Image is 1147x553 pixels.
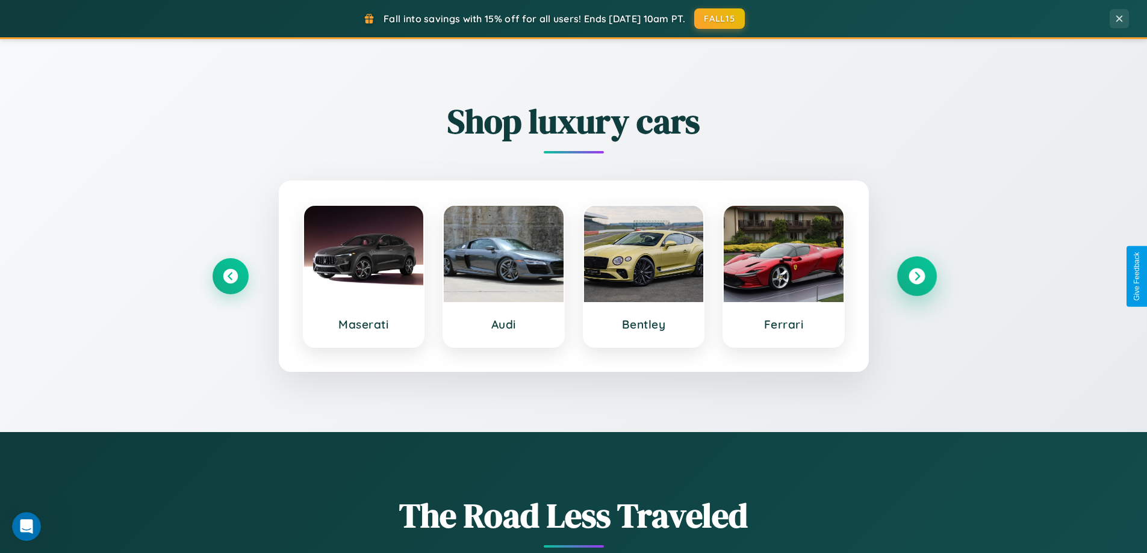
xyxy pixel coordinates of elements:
iframe: Intercom live chat [12,512,41,541]
h2: Shop luxury cars [213,98,935,144]
h3: Ferrari [736,317,831,332]
span: Fall into savings with 15% off for all users! Ends [DATE] 10am PT. [384,13,685,25]
h3: Maserati [316,317,412,332]
h1: The Road Less Traveled [213,492,935,539]
h3: Bentley [596,317,692,332]
button: FALL15 [694,8,745,29]
h3: Audi [456,317,552,332]
div: Give Feedback [1133,252,1141,301]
